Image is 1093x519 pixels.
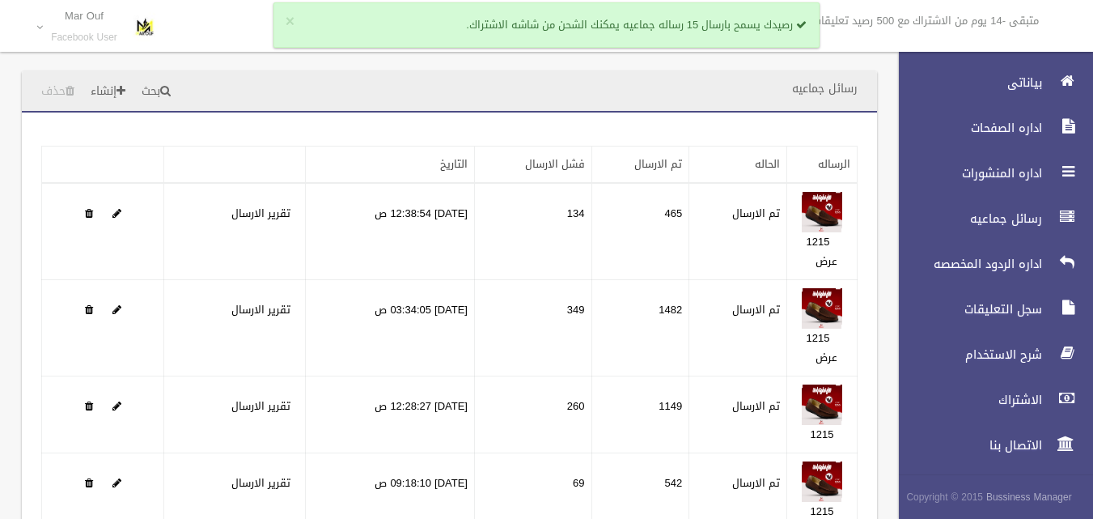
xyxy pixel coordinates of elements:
[885,165,1047,181] span: اداره المنشورات
[885,201,1093,236] a: رسائل جماعيه
[305,280,474,376] td: [DATE] 03:34:05 ص
[885,110,1093,146] a: اداره الصفحات
[732,204,780,223] label: تم الارسال
[885,155,1093,191] a: اداره المنشورات
[787,147,858,184] th: الرساله
[440,154,468,174] a: التاريخ
[474,376,591,453] td: 260
[112,300,121,320] a: Edit
[231,396,290,416] a: تقرير الارسال
[885,301,1047,317] span: سجل التعليقات
[802,300,842,320] a: Edit
[802,385,842,425] img: 638888273356115895.jpg
[591,280,689,376] td: 1482
[305,183,474,280] td: [DATE] 12:38:54 ص
[84,77,132,107] a: إنشاء
[885,246,1093,282] a: اداره الردود المخصصه
[885,65,1093,100] a: بياناتى
[802,288,842,329] img: 638883200678959805.jpg
[885,291,1093,327] a: سجل التعليقات
[885,347,1047,363] span: شرح الاستخدام
[112,473,121,493] a: Edit
[732,474,780,493] label: تم الارسال
[51,10,117,22] p: Mar Ouf
[802,192,842,232] img: 638883095869675199.jpg
[802,473,842,493] a: Edit
[906,488,983,506] span: Copyright © 2015
[802,396,842,416] a: Edit
[305,376,474,453] td: [DATE] 12:28:27 ص
[231,473,290,493] a: تقرير الارسال
[689,147,787,184] th: الحاله
[732,397,780,416] label: تم الارسال
[732,300,780,320] label: تم الارسال
[802,203,842,223] a: Edit
[286,14,294,30] button: ×
[986,488,1072,506] strong: Bussiness Manager
[773,73,877,104] header: رسائل جماعيه
[802,462,842,502] img: 638889455202032246.jpg
[885,256,1047,272] span: اداره الردود المخصصه
[807,328,837,368] a: 1215 عرض
[474,280,591,376] td: 349
[885,211,1047,227] span: رسائل جماعيه
[591,183,689,280] td: 465
[885,337,1093,372] a: شرح الاستخدام
[885,392,1047,408] span: الاشتراك
[474,183,591,280] td: 134
[51,32,117,44] small: Facebook User
[885,74,1047,91] span: بياناتى
[231,203,290,223] a: تقرير الارسال
[811,424,834,445] a: 1215
[135,77,177,107] a: بحث
[885,437,1047,453] span: الاتصال بنا
[634,154,682,174] a: تم الارسال
[231,300,290,320] a: تقرير الارسال
[885,382,1093,418] a: الاشتراك
[112,203,121,223] a: Edit
[885,428,1093,463] a: الاتصال بنا
[807,232,837,271] a: 1215 عرض
[273,2,820,48] div: رصيدك يسمح بارسال 15 رساله جماعيه يمكنك الشحن من شاشه الاشتراك.
[885,120,1047,136] span: اداره الصفحات
[591,376,689,453] td: 1149
[525,154,585,174] a: فشل الارسال
[112,396,121,416] a: Edit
